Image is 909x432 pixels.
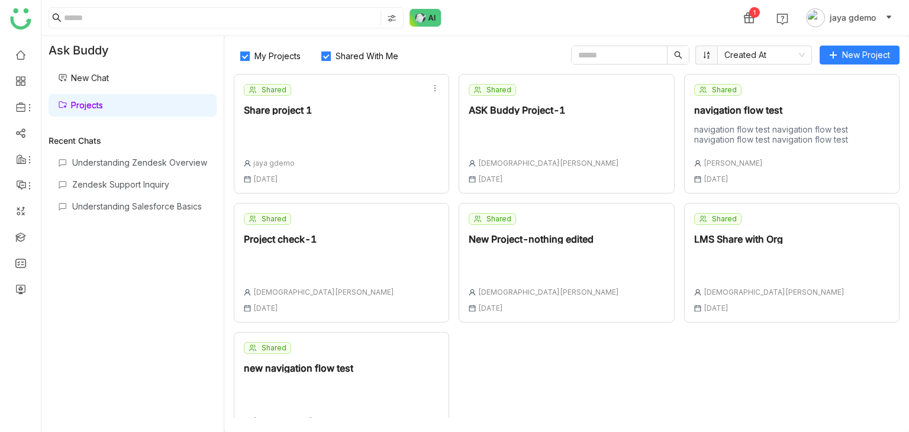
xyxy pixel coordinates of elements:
[253,288,394,296] span: [DEMOGRAPHIC_DATA][PERSON_NAME]
[478,175,503,183] span: [DATE]
[72,179,207,189] div: Zendesk Support Inquiry
[486,214,511,224] span: Shared
[478,159,619,167] span: [DEMOGRAPHIC_DATA][PERSON_NAME]
[253,304,278,312] span: [DATE]
[694,124,889,144] div: navigation flow test navigation flow test navigation flow test navigation flow test
[724,46,805,64] nz-select-item: Created At
[410,9,441,27] img: ask-buddy-normal.svg
[58,73,109,83] a: New Chat
[478,304,503,312] span: [DATE]
[387,14,397,23] img: search-type.svg
[49,136,217,146] div: Recent Chats
[469,105,619,115] div: ASK Buddy Project-1
[478,288,619,296] span: [DEMOGRAPHIC_DATA][PERSON_NAME]
[704,159,763,167] span: [PERSON_NAME]
[776,13,788,25] img: help.svg
[820,46,900,65] button: New Project
[804,8,895,27] button: jaya gdemo
[704,304,729,312] span: [DATE]
[72,157,207,167] div: Understanding Zendesk Overview
[262,343,286,353] span: Shared
[704,175,729,183] span: [DATE]
[830,11,876,24] span: jaya gdemo
[10,8,31,30] img: logo
[262,85,286,95] span: Shared
[72,201,207,211] div: Understanding Salesforce Basics
[331,51,403,61] span: Shared With Me
[244,234,394,244] div: Project check-1
[694,105,889,115] div: navigation flow test
[58,100,103,110] a: Projects
[41,36,224,65] div: Ask Buddy
[262,214,286,224] span: Shared
[842,49,890,62] span: New Project
[704,288,844,296] span: [DEMOGRAPHIC_DATA][PERSON_NAME]
[250,51,305,61] span: My Projects
[244,105,312,115] div: Share project 1
[712,214,737,224] span: Shared
[749,7,760,18] div: 1
[253,417,312,425] span: [PERSON_NAME]
[806,8,825,27] img: avatar
[694,234,844,244] div: LMS Share with Org
[469,234,619,244] div: New Project-nothing edited
[253,175,278,183] span: [DATE]
[253,159,295,167] span: jaya gdemo
[712,85,737,95] span: Shared
[486,85,511,95] span: Shared
[244,363,353,373] div: new navigation flow test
